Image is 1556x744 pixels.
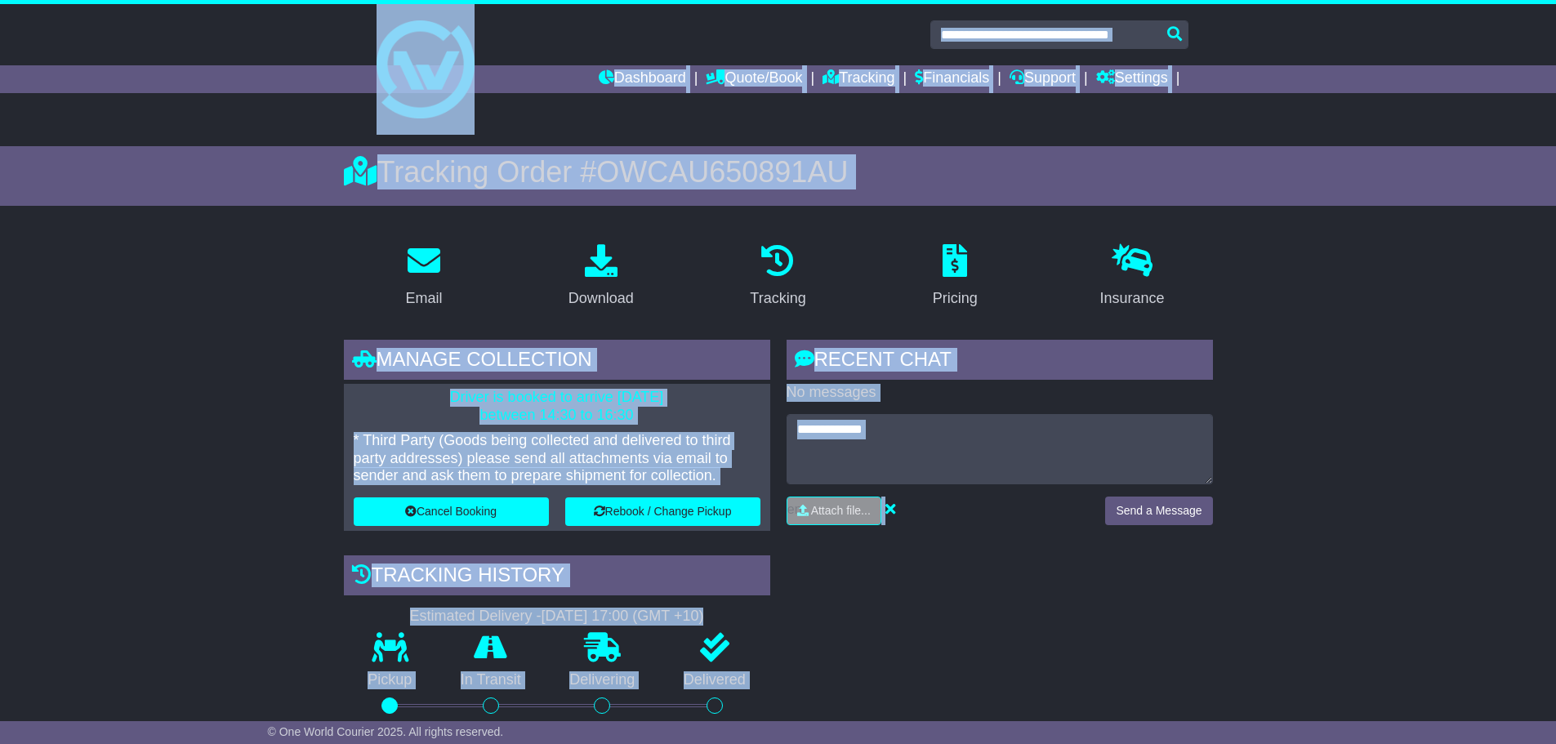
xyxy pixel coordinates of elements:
[268,725,504,738] span: © One World Courier 2025. All rights reserved.
[558,238,644,315] a: Download
[568,287,634,310] div: Download
[1090,238,1175,315] a: Insurance
[344,340,770,384] div: Manage collection
[405,287,442,310] div: Email
[915,65,989,93] a: Financials
[344,608,770,626] div: Estimated Delivery -
[659,671,770,689] p: Delivered
[344,671,437,689] p: Pickup
[599,65,686,93] a: Dashboard
[823,65,894,93] a: Tracking
[706,65,802,93] a: Quote/Book
[1105,497,1212,525] button: Send a Message
[787,384,1213,402] p: No messages
[1100,287,1165,310] div: Insurance
[739,238,816,315] a: Tracking
[565,497,760,526] button: Rebook / Change Pickup
[922,238,988,315] a: Pricing
[395,238,453,315] a: Email
[344,154,1213,189] div: Tracking Order #
[354,432,760,485] p: * Third Party (Goods being collected and delivered to third party addresses) please send all atta...
[750,287,805,310] div: Tracking
[596,155,848,189] span: OWCAU650891AU
[546,671,660,689] p: Delivering
[787,340,1213,384] div: RECENT CHAT
[542,608,704,626] div: [DATE] 17:00 (GMT +10)
[1010,65,1076,93] a: Support
[933,287,978,310] div: Pricing
[1096,65,1168,93] a: Settings
[354,497,549,526] button: Cancel Booking
[436,671,546,689] p: In Transit
[344,555,770,599] div: Tracking history
[354,389,760,424] p: Driver is booked to arrive [DATE] between 14:30 to 16:30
